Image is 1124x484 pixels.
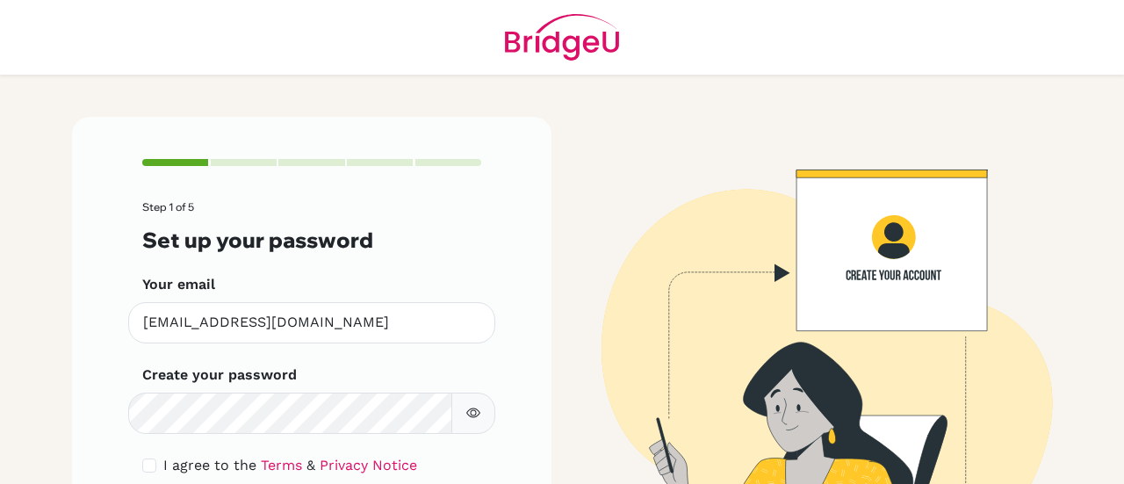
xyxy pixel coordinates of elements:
[128,302,495,343] input: Insert your email*
[142,228,481,253] h3: Set up your password
[306,457,315,473] span: &
[320,457,417,473] a: Privacy Notice
[261,457,302,473] a: Terms
[142,200,194,213] span: Step 1 of 5
[142,274,215,295] label: Your email
[163,457,256,473] span: I agree to the
[142,365,297,386] label: Create your password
